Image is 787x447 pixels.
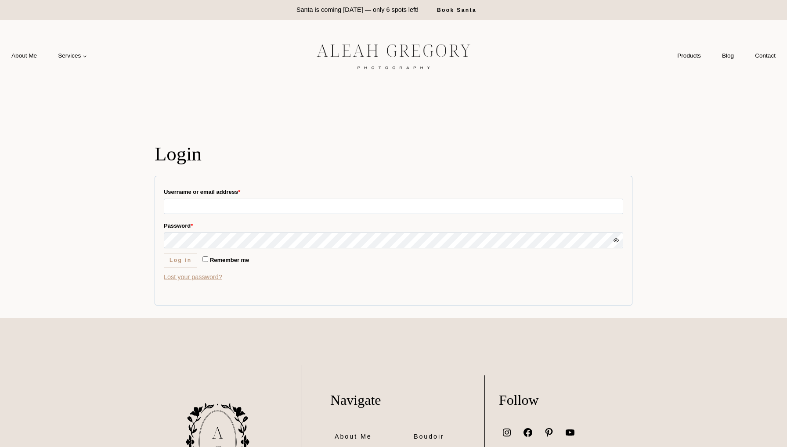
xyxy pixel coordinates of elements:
p: Follow [499,389,653,411]
button: Show password [613,237,619,243]
span: About Me [335,432,372,442]
a: Boudoir [414,429,451,444]
p: Navigate [330,389,484,411]
img: aleah gregory logo [295,37,492,74]
label: Password [164,219,623,233]
input: Remember me [202,256,208,262]
button: Log in [164,253,197,268]
span: Boudoir [414,432,444,442]
h2: Login [155,142,632,166]
label: Username or email address [164,185,623,199]
a: About Me [335,429,378,444]
span: Remember me [210,257,249,263]
a: Products [667,48,711,64]
a: Contact [744,48,786,64]
a: Blog [711,48,744,64]
nav: Primary [1,48,97,64]
p: Santa is coming [DATE] — only 6 spots left! [296,5,419,15]
nav: Secondary [667,48,786,64]
a: Services [47,48,97,64]
a: About Me [1,48,47,64]
span: Services [58,51,87,60]
a: Lost your password? [164,273,222,280]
